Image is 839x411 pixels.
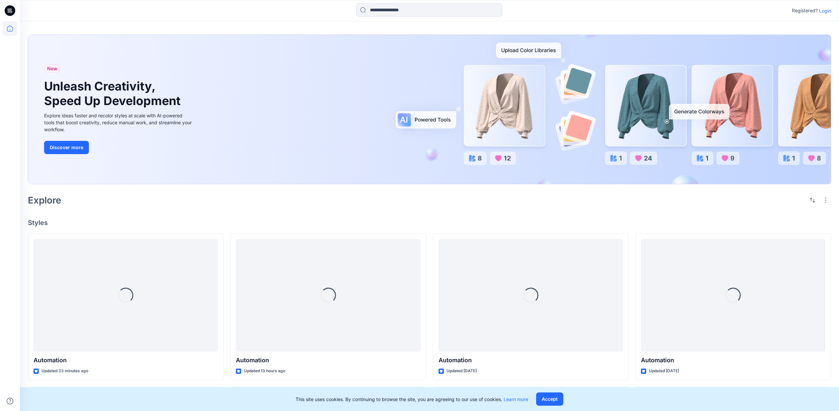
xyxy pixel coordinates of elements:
p: Automation [641,356,825,365]
button: Discover more [44,141,89,154]
p: Automation [439,356,623,365]
button: Accept [536,392,563,406]
p: Updated 13 hours ago [244,368,285,375]
p: This site uses cookies. By continuing to browse the site, you are agreeing to our use of cookies. [296,396,528,403]
p: Updated 33 minutes ago [41,368,88,375]
a: Discover more [44,141,193,154]
h4: Styles [28,219,831,227]
div: Explore ideas faster and recolor styles at scale with AI-powered tools that boost creativity, red... [44,112,193,133]
p: Updated [DATE] [649,368,679,375]
p: Automation [236,356,420,365]
a: Learn more [504,396,528,402]
p: Login [819,7,831,14]
p: Automation [34,356,218,365]
h1: Unleash Creativity, Speed Up Development [44,79,183,108]
p: Registered? [792,7,818,15]
p: Updated [DATE] [447,368,477,375]
span: New [47,65,57,73]
h2: Explore [28,195,61,206]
